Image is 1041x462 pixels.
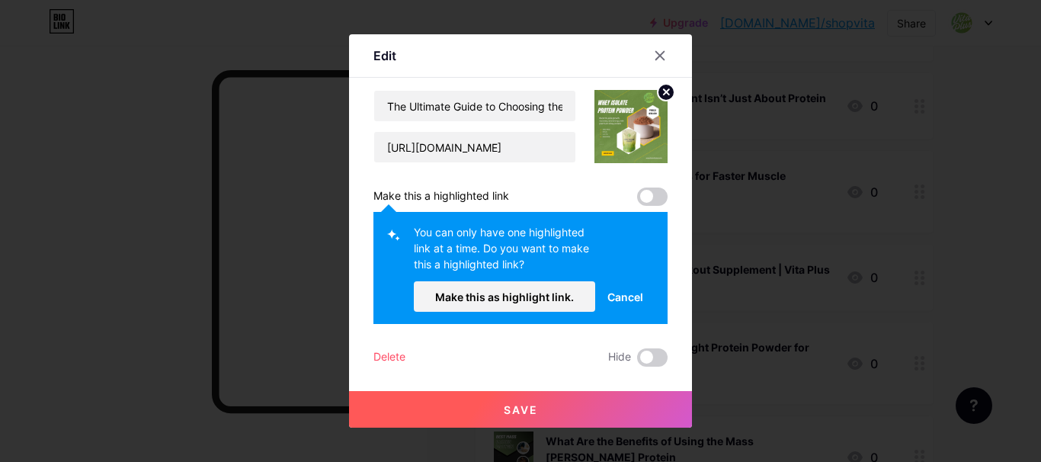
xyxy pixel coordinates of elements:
span: Cancel [607,289,643,305]
img: link_thumbnail [594,90,668,163]
input: Title [374,91,575,121]
div: You can only have one highlighted link at a time. Do you want to make this a highlighted link? [414,224,595,281]
div: Delete [373,348,405,367]
button: Save [349,391,692,428]
button: Make this as highlight link. [414,281,595,312]
div: Edit [373,47,396,65]
input: URL [374,132,575,162]
span: Make this as highlight link. [435,290,574,303]
span: Hide [608,348,631,367]
div: Make this a highlighted link [373,188,509,206]
span: Save [504,403,538,416]
button: Cancel [595,281,655,312]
